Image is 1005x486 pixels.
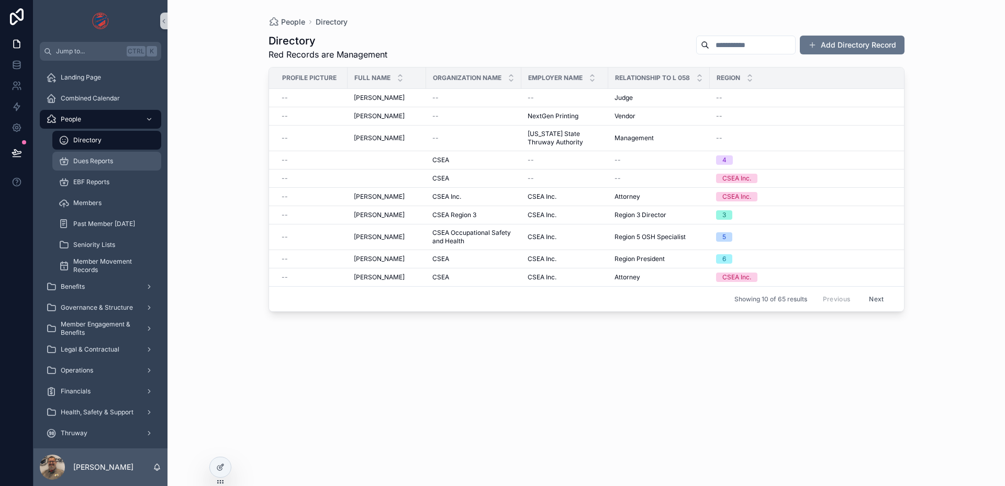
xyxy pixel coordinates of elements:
[354,74,390,82] span: Full Name
[615,94,633,102] span: Judge
[269,33,387,48] h1: Directory
[282,156,341,164] a: --
[722,210,726,220] div: 3
[354,112,405,120] span: [PERSON_NAME]
[432,94,515,102] a: --
[282,211,288,219] span: --
[40,298,161,317] a: Governance & Structure
[528,156,602,164] a: --
[615,273,703,281] a: Attorney
[61,320,137,337] span: Member Engagement & Benefits
[528,233,556,241] span: CSEA Inc.
[528,130,602,146] a: [US_STATE] State Thruway Authority
[40,68,161,87] a: Landing Page
[282,273,288,281] span: --
[282,255,341,263] a: --
[73,462,133,472] p: [PERSON_NAME]
[716,94,722,102] span: --
[615,112,635,120] span: Vendor
[432,134,515,142] a: --
[716,134,904,142] a: --
[528,174,534,183] span: --
[717,74,740,82] span: Region
[61,303,133,312] span: Governance & Structure
[52,131,161,150] a: Directory
[354,94,420,102] a: [PERSON_NAME]
[354,112,420,120] a: [PERSON_NAME]
[615,233,686,241] span: Region 5 OSH Specialist
[354,134,420,142] a: [PERSON_NAME]
[40,110,161,129] a: People
[40,42,161,61] button: Jump to...CtrlK
[432,156,515,164] a: CSEA
[354,94,405,102] span: [PERSON_NAME]
[61,73,101,82] span: Landing Page
[722,192,751,201] div: CSEA Inc.
[716,192,904,201] a: CSEA Inc.
[528,112,578,120] span: NextGen Printing
[282,174,341,183] a: --
[433,74,501,82] span: Organization Name
[73,241,115,249] span: Seniority Lists
[528,273,556,281] span: CSEA Inc.
[354,273,420,281] a: [PERSON_NAME]
[722,174,751,183] div: CSEA Inc.
[56,47,122,55] span: Jump to...
[61,387,91,395] span: Financials
[722,273,751,282] div: CSEA Inc.
[432,255,515,263] a: CSEA
[716,134,722,142] span: --
[432,255,449,263] span: CSEA
[40,89,161,108] a: Combined Calendar
[354,193,405,201] span: [PERSON_NAME]
[73,199,102,207] span: Members
[615,156,703,164] a: --
[528,211,602,219] a: CSEA Inc.
[615,156,621,164] span: --
[716,112,904,120] a: --
[716,254,904,264] a: 6
[615,112,703,120] a: Vendor
[354,211,420,219] a: [PERSON_NAME]
[615,193,703,201] a: Attorney
[528,94,602,102] a: --
[800,36,904,54] button: Add Directory Record
[615,233,703,241] a: Region 5 OSH Specialist
[127,46,146,56] span: Ctrl
[716,155,904,165] a: 4
[282,112,288,120] span: --
[282,233,288,241] span: --
[615,174,703,183] a: --
[73,220,135,228] span: Past Member [DATE]
[432,211,476,219] span: CSEA Region 3
[61,94,120,103] span: Combined Calendar
[716,273,904,282] a: CSEA Inc.
[432,156,449,164] span: CSEA
[528,156,534,164] span: --
[615,94,703,102] a: Judge
[354,255,405,263] span: [PERSON_NAME]
[52,214,161,233] a: Past Member [DATE]
[615,134,654,142] span: Management
[862,291,891,307] button: Next
[528,94,534,102] span: --
[354,255,420,263] a: [PERSON_NAME]
[432,273,449,281] span: CSEA
[354,193,420,201] a: [PERSON_NAME]
[73,157,113,165] span: Dues Reports
[432,229,515,245] a: CSEA Occupational Safety and Health
[52,194,161,212] a: Members
[282,193,341,201] a: --
[40,277,161,296] a: Benefits
[282,273,341,281] a: --
[282,94,341,102] a: --
[615,193,640,201] span: Attorney
[432,134,439,142] span: --
[354,273,405,281] span: [PERSON_NAME]
[61,366,93,375] span: Operations
[40,382,161,401] a: Financials
[61,429,87,437] span: Thruway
